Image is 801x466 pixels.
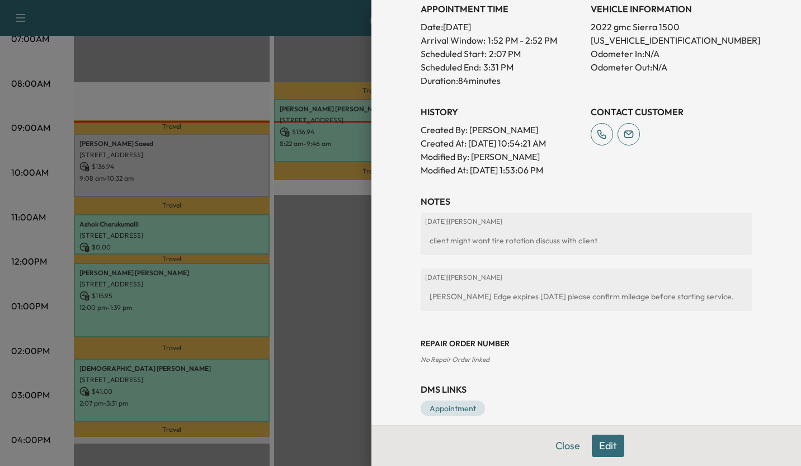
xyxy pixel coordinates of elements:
[421,20,582,34] p: Date: [DATE]
[591,2,752,16] h3: VEHICLE INFORMATION
[421,123,582,136] p: Created By : [PERSON_NAME]
[421,401,485,416] a: Appointment
[421,47,487,60] p: Scheduled Start:
[421,383,752,396] h3: DMS Links
[425,273,747,282] p: [DATE] | [PERSON_NAME]
[421,163,582,177] p: Modified At : [DATE] 1:53:06 PM
[591,60,752,74] p: Odometer Out: N/A
[421,2,582,16] h3: APPOINTMENT TIME
[488,34,557,47] span: 1:52 PM - 2:52 PM
[421,34,582,47] p: Arrival Window:
[421,195,752,208] h3: NOTES
[421,136,582,150] p: Created At : [DATE] 10:54:21 AM
[591,105,752,119] h3: CONTACT CUSTOMER
[425,217,747,226] p: [DATE] | [PERSON_NAME]
[591,34,752,47] p: [US_VEHICLE_IDENTIFICATION_NUMBER]
[591,47,752,60] p: Odometer In: N/A
[421,105,582,119] h3: History
[548,435,587,457] button: Close
[421,355,489,364] span: No Repair Order linked
[425,286,747,307] div: [PERSON_NAME] Edge expires [DATE] please confirm mileage before starting service.
[489,47,521,60] p: 2:07 PM
[591,20,752,34] p: 2022 gmc Sierra 1500
[483,60,513,74] p: 3:31 PM
[421,338,752,349] h3: Repair Order number
[421,74,582,87] p: Duration: 84 minutes
[425,230,747,251] div: client might want tire rotation discuss with client
[421,150,582,163] p: Modified By : [PERSON_NAME]
[592,435,624,457] button: Edit
[421,60,481,74] p: Scheduled End:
